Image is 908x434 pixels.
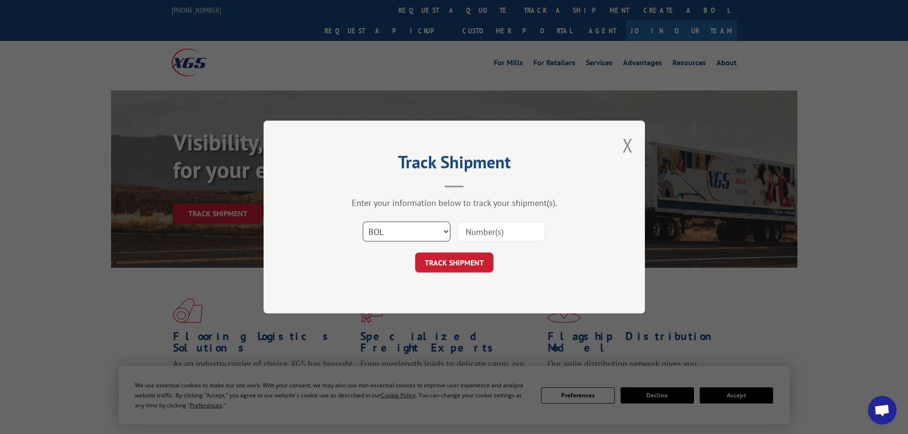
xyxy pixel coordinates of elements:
div: Open chat [868,396,897,424]
button: Close modal [622,132,633,158]
input: Number(s) [458,222,545,242]
h2: Track Shipment [311,155,597,173]
div: Enter your information below to track your shipment(s). [311,197,597,208]
button: TRACK SHIPMENT [415,252,493,273]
